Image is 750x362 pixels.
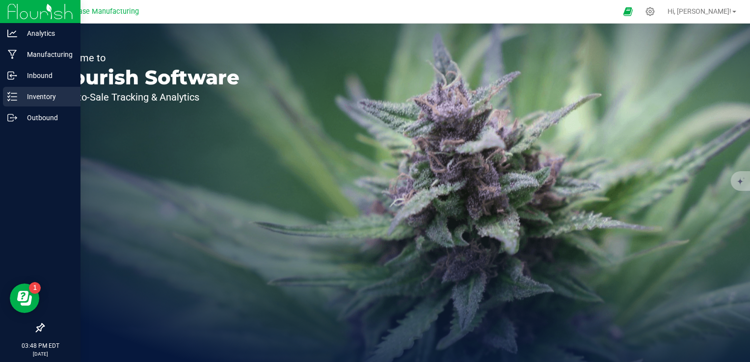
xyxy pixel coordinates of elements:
p: Inbound [17,70,76,81]
p: Manufacturing [17,49,76,60]
iframe: Resource center [10,284,39,313]
span: Starbase Manufacturing [61,7,139,16]
div: Manage settings [644,7,656,16]
p: Inventory [17,91,76,103]
p: Flourish Software [53,68,240,87]
inline-svg: Inbound [7,71,17,80]
inline-svg: Inventory [7,92,17,102]
p: 03:48 PM EDT [4,341,76,350]
span: Open Ecommerce Menu [617,2,639,21]
p: [DATE] [4,350,76,358]
inline-svg: Outbound [7,113,17,123]
p: Outbound [17,112,76,124]
p: Seed-to-Sale Tracking & Analytics [53,92,240,102]
span: Hi, [PERSON_NAME]! [668,7,731,15]
p: Analytics [17,27,76,39]
iframe: Resource center unread badge [29,282,41,294]
inline-svg: Manufacturing [7,50,17,59]
inline-svg: Analytics [7,28,17,38]
p: Welcome to [53,53,240,63]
